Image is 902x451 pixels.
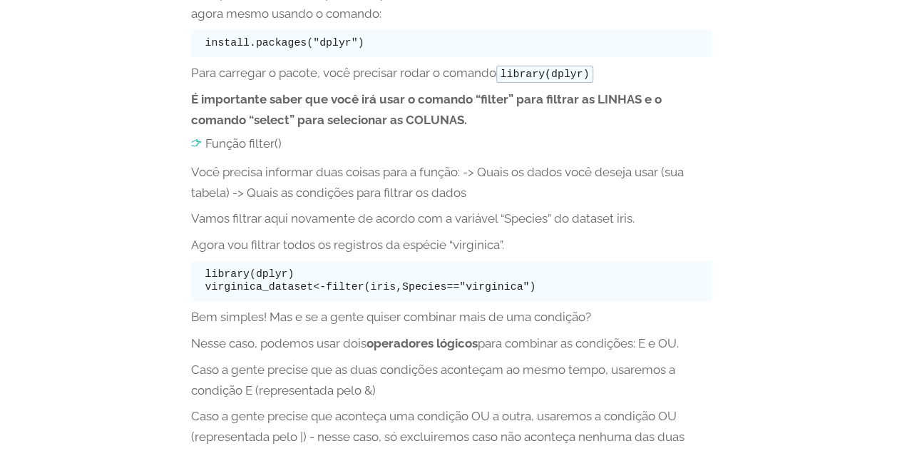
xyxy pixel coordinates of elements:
[205,268,536,293] code: library(dplyr) virginica_dataset<-filter(iris,Species=="virginica")
[191,307,712,328] p: Bem simples! Mas e se a gente quiser combinar mais de uma condição?
[191,63,712,83] p: Para carregar o pacote, você precisar rodar o comando
[496,66,594,83] code: library(dplyr)
[367,336,478,350] strong: operadores lógicos
[191,333,712,354] p: Nesse caso, podemos usar dois para combinar as condições: E e OU.
[191,162,712,203] p: Você precisa informar duas coisas para a função: -> Quais os dados você deseja usar (sua tabela) ...
[191,235,712,255] p: Agora vou filtrar todos os registros da espécie “virginica”.
[191,136,712,151] li: Função filter()
[191,360,712,401] p: Caso a gente precise que as duas condições aconteçam ao mesmo tempo, usaremos a condição E (repre...
[191,208,712,229] p: Vamos filtrar aqui novamente de acordo com a variável “Species” do dataset iris.
[191,92,662,127] strong: É importante saber que você irá usar o comando “filter” para filtrar as LINHAS e o comando “selec...
[205,37,364,49] code: install.packages("dplyr")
